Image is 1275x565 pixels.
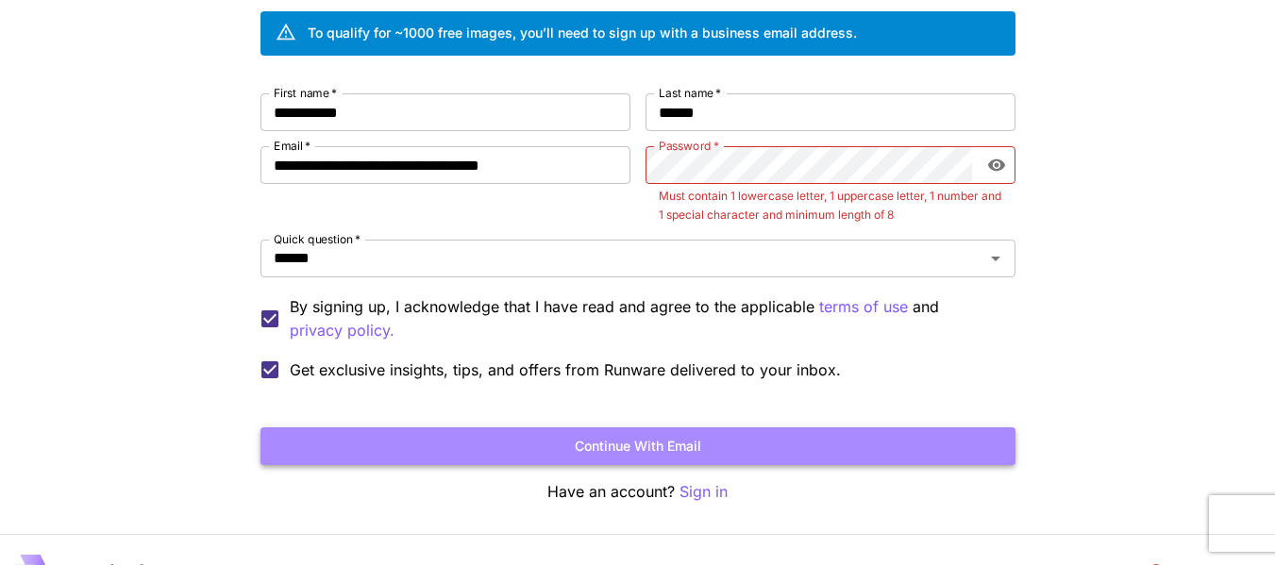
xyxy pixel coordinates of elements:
label: Email [274,138,310,154]
label: Last name [659,85,721,101]
p: terms of use [819,295,908,319]
button: toggle password visibility [980,148,1014,182]
button: By signing up, I acknowledge that I have read and agree to the applicable and privacy policy. [819,295,908,319]
label: Quick question [274,231,361,247]
button: Continue with email [260,427,1015,466]
p: privacy policy. [290,319,394,342]
p: Must contain 1 lowercase letter, 1 uppercase letter, 1 number and 1 special character and minimum... [659,187,1002,224]
button: By signing up, I acknowledge that I have read and agree to the applicable terms of use and [290,319,394,342]
p: Have an account? [260,480,1015,504]
button: Sign in [679,480,728,504]
div: To qualify for ~1000 free images, you’ll need to sign up with a business email address. [308,23,857,42]
label: Password [659,138,719,154]
p: By signing up, I acknowledge that I have read and agree to the applicable and [290,295,1000,342]
button: Open [982,245,1009,272]
label: First name [274,85,337,101]
span: Get exclusive insights, tips, and offers from Runware delivered to your inbox. [290,358,841,381]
